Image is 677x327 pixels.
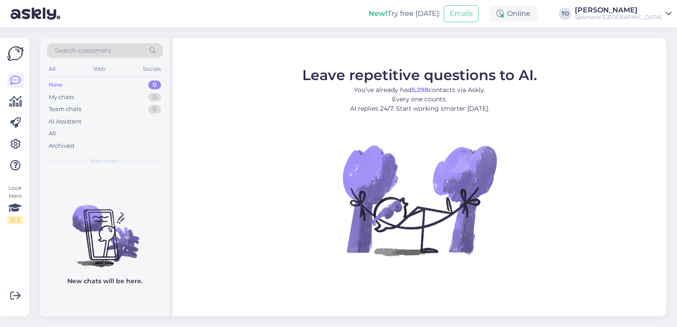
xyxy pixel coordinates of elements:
[369,8,440,19] div: Try free [DATE]:
[49,129,56,138] div: All
[7,184,23,224] div: Look Here
[91,157,119,165] span: New chats
[444,5,479,22] button: Emails
[141,63,163,75] div: Socials
[489,6,538,22] div: Online
[148,93,161,102] div: 0
[412,86,428,94] b: 5,298
[49,117,81,126] div: AI Assistant
[49,142,74,150] div: Archived
[559,8,571,20] div: TO
[49,93,74,102] div: My chats
[575,7,662,14] div: [PERSON_NAME]
[47,63,57,75] div: All
[92,63,107,75] div: Web
[7,45,24,62] img: Askly Logo
[55,46,111,55] span: Search customers
[302,85,537,113] p: You’ve already had contacts via Askly. Every one counts. AI replies 24/7. Start working smarter [...
[340,120,499,280] img: No Chat active
[302,66,537,84] span: Leave repetitive questions to AI.
[7,216,23,224] div: 2 / 3
[575,7,672,21] a: [PERSON_NAME]Sportland [GEOGRAPHIC_DATA]
[148,81,161,89] div: 0
[369,9,388,18] b: New!
[49,105,81,114] div: Team chats
[148,105,161,114] div: 0
[575,14,662,21] div: Sportland [GEOGRAPHIC_DATA]
[40,189,170,269] img: No chats
[67,277,142,286] p: New chats will be here.
[49,81,62,89] div: New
